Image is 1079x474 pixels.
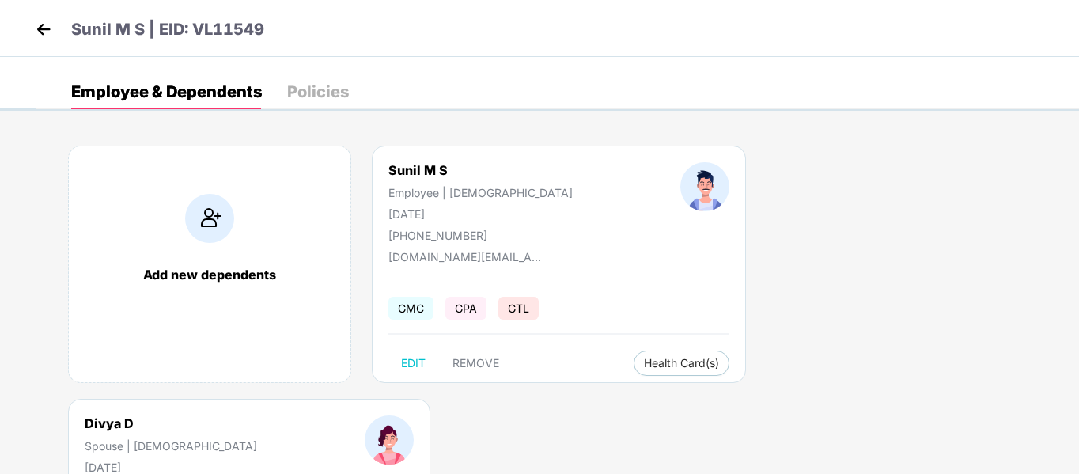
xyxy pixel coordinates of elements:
[85,439,257,453] div: Spouse | [DEMOGRAPHIC_DATA]
[185,194,234,243] img: addIcon
[634,351,729,376] button: Health Card(s)
[498,297,539,320] span: GTL
[445,297,486,320] span: GPA
[680,162,729,211] img: profileImage
[85,415,257,431] div: Divya D
[32,17,55,41] img: back
[388,207,573,221] div: [DATE]
[401,357,426,370] span: EDIT
[388,229,573,242] div: [PHONE_NUMBER]
[388,162,573,178] div: Sunil M S
[388,250,547,264] div: [DOMAIN_NAME][EMAIL_ADDRESS][PERSON_NAME][DOMAIN_NAME]
[287,84,349,100] div: Policies
[85,461,257,474] div: [DATE]
[71,84,262,100] div: Employee & Dependents
[452,357,499,370] span: REMOVE
[388,297,433,320] span: GMC
[365,415,414,465] img: profileImage
[388,186,573,199] div: Employee | [DEMOGRAPHIC_DATA]
[440,351,512,376] button: REMOVE
[85,267,335,283] div: Add new dependents
[71,17,264,42] p: Sunil M S | EID: VL11549
[644,359,719,367] span: Health Card(s)
[388,351,438,376] button: EDIT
